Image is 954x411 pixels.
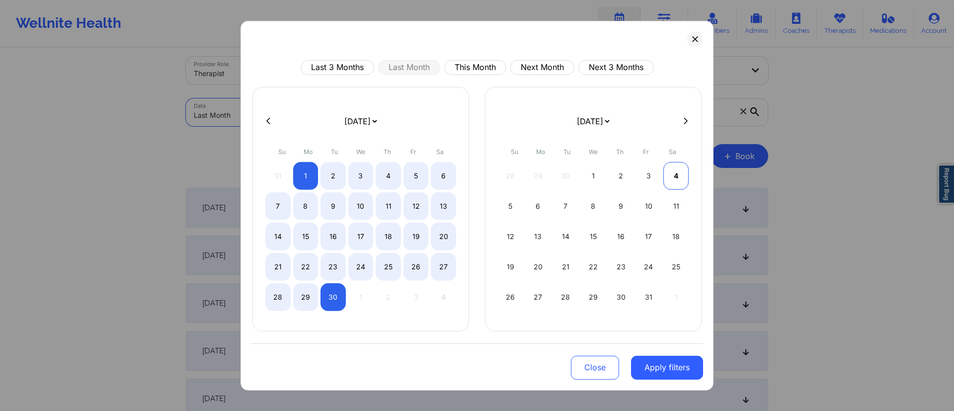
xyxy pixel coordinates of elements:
abbr: Tuesday [563,148,570,155]
div: Fri Sep 05 2025 [403,162,429,189]
abbr: Wednesday [589,148,598,155]
div: Wed Oct 08 2025 [581,192,606,220]
div: Sat Sep 06 2025 [431,162,456,189]
div: Thu Sep 25 2025 [376,252,401,280]
abbr: Tuesday [331,148,338,155]
abbr: Friday [410,148,416,155]
div: Wed Oct 01 2025 [581,162,606,189]
abbr: Saturday [669,148,676,155]
div: Sun Oct 05 2025 [498,192,523,220]
div: Sun Sep 07 2025 [265,192,291,220]
div: Tue Oct 21 2025 [553,252,578,280]
div: Mon Sep 15 2025 [293,222,318,250]
div: Tue Sep 16 2025 [320,222,346,250]
button: Last Month [378,60,440,75]
div: Fri Sep 26 2025 [403,252,429,280]
div: Mon Oct 20 2025 [526,252,551,280]
div: Mon Oct 13 2025 [526,222,551,250]
div: Wed Sep 17 2025 [348,222,374,250]
div: Tue Sep 30 2025 [320,283,346,311]
div: Tue Sep 09 2025 [320,192,346,220]
abbr: Thursday [384,148,391,155]
button: Close [571,355,619,379]
button: Next 3 Months [578,60,654,75]
div: Fri Oct 17 2025 [636,222,661,250]
div: Mon Sep 22 2025 [293,252,318,280]
button: Next Month [510,60,574,75]
div: Wed Sep 03 2025 [348,162,374,189]
div: Sat Sep 13 2025 [431,192,456,220]
button: Apply filters [631,355,703,379]
div: Fri Oct 03 2025 [636,162,661,189]
div: Thu Oct 16 2025 [608,222,634,250]
div: Wed Oct 15 2025 [581,222,606,250]
div: Fri Oct 10 2025 [636,192,661,220]
abbr: Thursday [616,148,624,155]
div: Fri Sep 19 2025 [403,222,429,250]
abbr: Saturday [436,148,444,155]
div: Sat Oct 04 2025 [663,162,689,189]
div: Thu Oct 09 2025 [608,192,634,220]
div: Sat Oct 18 2025 [663,222,689,250]
abbr: Sunday [511,148,518,155]
div: Sat Oct 25 2025 [663,252,689,280]
div: Sun Oct 26 2025 [498,283,523,311]
div: Sun Oct 12 2025 [498,222,523,250]
div: Sun Oct 19 2025 [498,252,523,280]
abbr: Monday [536,148,545,155]
div: Tue Sep 02 2025 [320,162,346,189]
div: Fri Oct 31 2025 [636,283,661,311]
button: This Month [444,60,506,75]
div: Wed Oct 29 2025 [581,283,606,311]
div: Mon Sep 08 2025 [293,192,318,220]
div: Tue Oct 14 2025 [553,222,578,250]
div: Sat Sep 20 2025 [431,222,456,250]
div: Wed Sep 24 2025 [348,252,374,280]
div: Sun Sep 14 2025 [265,222,291,250]
div: Tue Oct 07 2025 [553,192,578,220]
div: Thu Sep 18 2025 [376,222,401,250]
div: Fri Sep 12 2025 [403,192,429,220]
div: Wed Oct 22 2025 [581,252,606,280]
div: Sat Sep 27 2025 [431,252,456,280]
div: Sun Sep 28 2025 [265,283,291,311]
abbr: Sunday [278,148,286,155]
div: Sun Sep 21 2025 [265,252,291,280]
div: Wed Sep 10 2025 [348,192,374,220]
div: Mon Sep 29 2025 [293,283,318,311]
div: Thu Sep 04 2025 [376,162,401,189]
div: Mon Oct 06 2025 [526,192,551,220]
div: Thu Oct 30 2025 [608,283,634,311]
div: Mon Sep 01 2025 [293,162,318,189]
div: Thu Sep 11 2025 [376,192,401,220]
div: Fri Oct 24 2025 [636,252,661,280]
button: Last 3 Months [301,60,374,75]
div: Tue Oct 28 2025 [553,283,578,311]
div: Mon Oct 27 2025 [526,283,551,311]
abbr: Friday [643,148,649,155]
abbr: Wednesday [356,148,365,155]
div: Tue Sep 23 2025 [320,252,346,280]
abbr: Monday [304,148,313,155]
div: Sat Oct 11 2025 [663,192,689,220]
div: Thu Oct 02 2025 [608,162,634,189]
div: Thu Oct 23 2025 [608,252,634,280]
